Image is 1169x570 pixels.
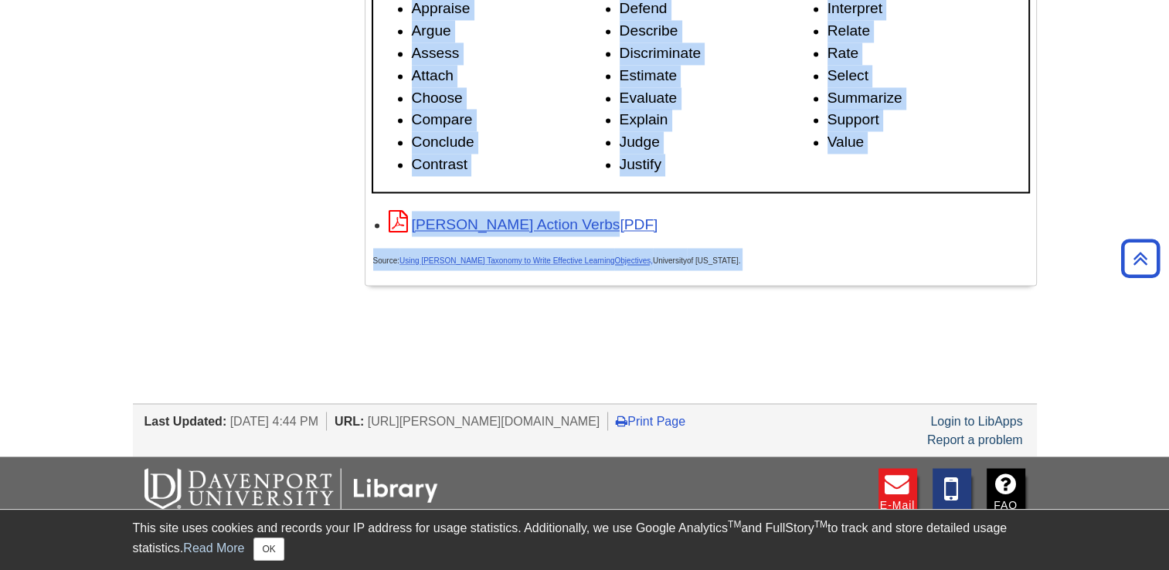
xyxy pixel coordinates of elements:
[368,414,600,427] span: [URL][PERSON_NAME][DOMAIN_NAME]
[1116,248,1165,269] a: Back to Top
[878,468,917,521] a: E-mail
[144,468,438,508] img: DU Libraries
[827,109,1021,131] li: Support
[827,65,1021,87] li: Select
[614,250,652,266] a: Objectives,
[230,414,318,427] span: [DATE] 4:44 PM
[399,256,614,265] a: Using [PERSON_NAME] Taxonomy to Write Effective Learning
[412,131,605,154] li: Conclude
[620,131,813,154] li: Judge
[412,20,605,42] li: Argue
[614,256,652,265] span: Objectives,
[335,414,364,427] span: URL:
[616,414,685,427] a: Print Page
[620,42,813,65] li: Discriminate
[133,519,1037,561] div: This site uses cookies and records your IP address for usage statistics. Additionally, we use Goo...
[620,154,813,176] li: Justify
[827,20,1021,42] li: Relate
[412,65,605,87] li: Attach
[389,216,658,232] a: Link opens in new window
[827,42,1021,65] li: Rate
[687,256,741,265] span: of [US_STATE].
[253,538,284,561] button: Close
[927,433,1023,446] a: Report a problem
[412,87,605,110] li: Choose
[933,468,971,521] a: Text
[183,541,244,555] a: Read More
[412,42,605,65] li: Assess
[616,414,627,426] i: Print Page
[728,519,741,530] sup: TM
[827,87,1021,110] li: Summarize
[412,109,605,131] li: Compare
[814,519,827,530] sup: TM
[620,65,813,87] li: Estimate
[620,20,813,42] li: Describe
[930,414,1022,427] a: Login to LibApps
[412,154,605,176] li: Contrast
[144,414,227,427] span: Last Updated:
[987,468,1025,521] a: FAQ
[827,131,1021,154] li: Value
[653,256,687,265] span: University
[620,109,813,131] li: Explain
[373,256,615,265] span: Source:
[620,87,813,110] li: Evaluate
